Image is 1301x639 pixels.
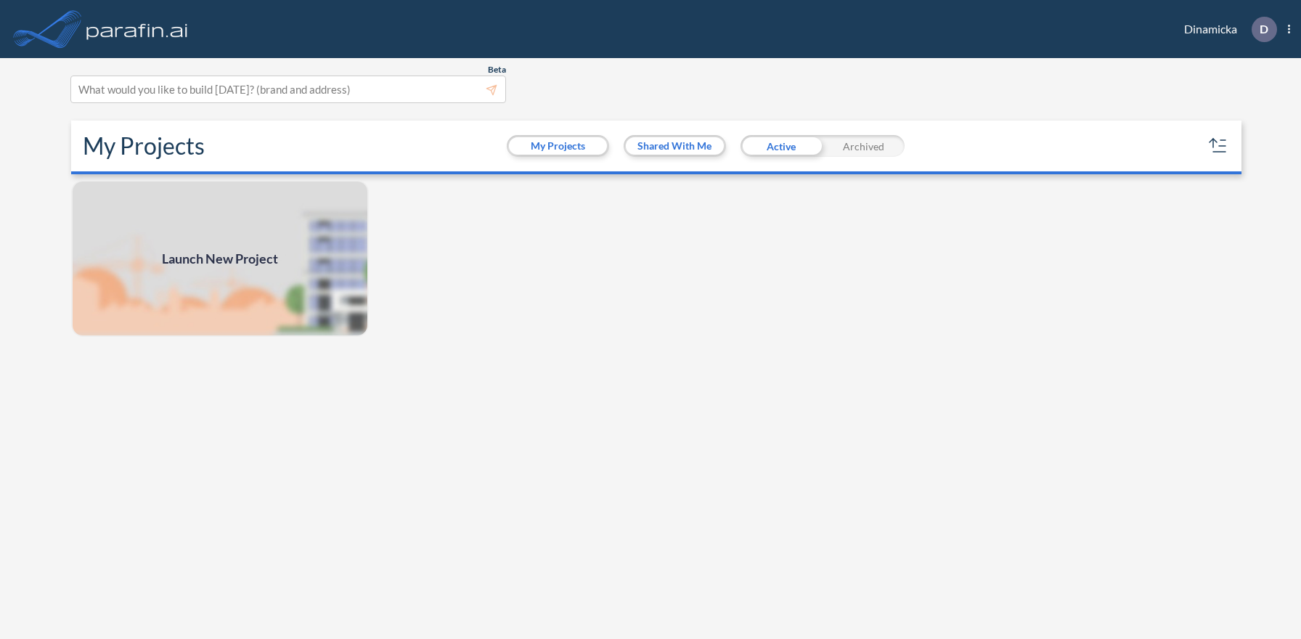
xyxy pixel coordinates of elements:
div: Dinamicka [1162,17,1290,42]
a: Launch New Project [71,180,369,337]
button: My Projects [509,137,607,155]
img: logo [83,15,191,44]
button: Shared With Me [626,137,724,155]
span: Beta [488,64,506,76]
div: Archived [823,135,905,157]
p: D [1260,23,1268,36]
span: Launch New Project [162,249,278,269]
h2: My Projects [83,132,205,160]
img: add [71,180,369,337]
div: Active [741,135,823,157]
button: sort [1207,134,1230,158]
